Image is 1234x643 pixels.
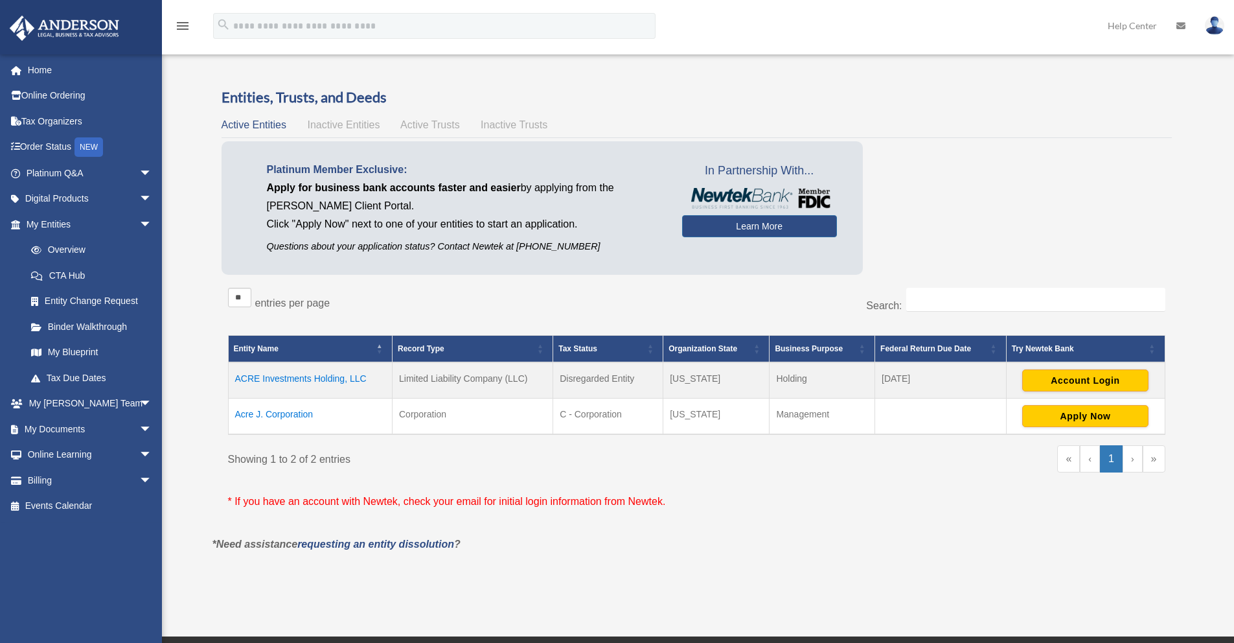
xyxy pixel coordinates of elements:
td: [DATE] [875,362,1007,399]
h3: Entities, Trusts, and Deeds [222,88,1172,108]
a: My Entitiesarrow_drop_down [9,211,165,237]
a: Tax Organizers [9,108,172,134]
img: User Pic [1205,16,1224,35]
th: Tax Status: Activate to sort [553,336,663,363]
span: Inactive Trusts [481,119,547,130]
th: Federal Return Due Date: Activate to sort [875,336,1007,363]
a: CTA Hub [18,263,165,288]
p: Click "Apply Now" next to one of your entities to start an application. [267,215,663,233]
i: search [216,18,231,32]
a: Events Calendar [9,493,172,519]
a: Learn More [682,215,837,237]
a: Binder Walkthrough [18,314,165,340]
button: Apply Now [1022,405,1148,427]
span: arrow_drop_down [139,211,165,238]
p: Platinum Member Exclusive: [267,161,663,179]
td: Management [770,399,875,435]
a: My [PERSON_NAME] Teamarrow_drop_down [9,391,172,417]
span: arrow_drop_down [139,391,165,417]
a: Billingarrow_drop_down [9,467,172,493]
label: Search: [866,300,902,311]
img: NewtekBankLogoSM.png [689,188,830,209]
a: Account Login [1022,375,1148,385]
p: * If you have an account with Newtek, check your email for initial login information from Newtek. [228,493,1165,511]
span: In Partnership With... [682,161,837,181]
a: First [1057,445,1080,473]
a: My Blueprint [18,340,165,366]
p: by applying from the [PERSON_NAME] Client Portal. [267,179,663,215]
span: arrow_drop_down [139,416,165,443]
td: [US_STATE] [663,362,770,399]
a: Overview [18,237,159,263]
a: Next [1123,445,1143,473]
button: Account Login [1022,369,1148,392]
a: 1 [1100,445,1123,473]
i: menu [175,18,190,34]
span: arrow_drop_down [139,160,165,187]
span: Federal Return Due Date [880,344,971,353]
span: arrow_drop_down [139,467,165,494]
td: ACRE Investments Holding, LLC [228,362,392,399]
td: Corporation [392,399,553,435]
img: Anderson Advisors Platinum Portal [6,16,123,41]
span: Business Purpose [775,344,843,353]
em: *Need assistance ? [212,539,461,550]
div: NEW [74,137,103,157]
a: Last [1143,445,1165,473]
td: Limited Liability Company (LLC) [392,362,553,399]
a: Online Learningarrow_drop_down [9,442,172,468]
span: Active Trusts [400,119,460,130]
span: Tax Status [558,344,597,353]
div: Showing 1 to 2 of 2 entries [228,445,687,469]
span: Inactive Entities [307,119,380,130]
span: arrow_drop_down [139,442,165,469]
span: arrow_drop_down [139,186,165,213]
th: Business Purpose: Activate to sort [770,336,875,363]
td: [US_STATE] [663,399,770,435]
a: requesting an entity dissolution [297,539,454,550]
label: entries per page [255,298,330,309]
th: Organization State: Activate to sort [663,336,770,363]
a: Tax Due Dates [18,365,165,391]
a: Platinum Q&Aarrow_drop_down [9,160,172,186]
span: Apply for business bank accounts faster and easier [267,182,521,193]
span: Entity Name [234,344,279,353]
a: Online Ordering [9,83,172,109]
a: Previous [1080,445,1100,473]
td: Acre J. Corporation [228,399,392,435]
th: Entity Name: Activate to invert sorting [228,336,392,363]
a: Digital Productsarrow_drop_down [9,186,172,212]
a: My Documentsarrow_drop_down [9,416,172,442]
a: Home [9,57,172,83]
td: Disregarded Entity [553,362,663,399]
a: Entity Change Request [18,288,165,314]
td: Holding [770,362,875,399]
p: Questions about your application status? Contact Newtek at [PHONE_NUMBER] [267,239,663,255]
span: Organization State [668,344,737,353]
span: Active Entities [222,119,286,130]
td: C - Corporation [553,399,663,435]
div: Try Newtek Bank [1012,341,1145,357]
a: Order StatusNEW [9,134,172,161]
span: Record Type [398,344,444,353]
th: Try Newtek Bank : Activate to sort [1006,336,1165,363]
a: menu [175,23,190,34]
th: Record Type: Activate to sort [392,336,553,363]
